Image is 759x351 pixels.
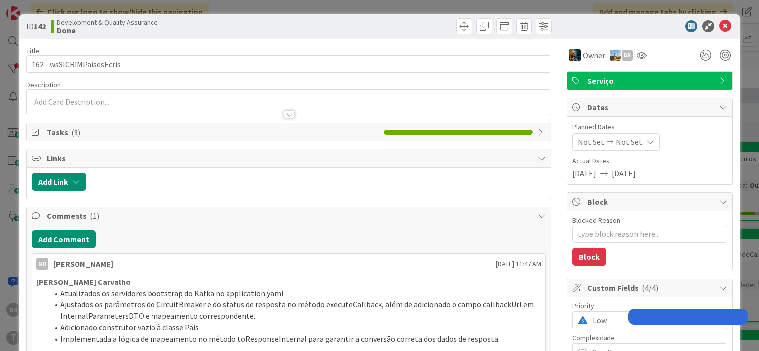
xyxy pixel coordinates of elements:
span: Development & Quality Assurance [57,18,158,26]
span: Ajustados os parâmetros do CircuitBreaker e do status de resposta no método executeCallback, além... [60,299,535,321]
label: Blocked Reason [572,216,620,225]
span: Description [26,80,61,89]
div: Complexidade [572,334,727,341]
span: Comments [47,210,533,222]
span: ID [26,20,46,32]
span: ( 4/4 ) [642,283,658,293]
div: MR [36,258,48,270]
span: Planned Dates [572,122,727,132]
span: ( 9 ) [71,127,80,137]
div: [PERSON_NAME] [53,258,113,270]
span: Adicionado construtor vazio à classe Pais [60,322,199,332]
div: DA [622,50,633,61]
input: type card name here... [26,55,551,73]
span: Actual Dates [572,156,727,166]
span: Tasks [47,126,379,138]
span: Implementada a lógica de mapeamento no método toResponseInternal para garantir a conversão corret... [60,334,500,344]
span: Serviço [587,75,714,87]
span: [DATE] [572,167,596,179]
span: [DATE] [612,167,636,179]
span: ( 1 ) [90,211,99,221]
span: Owner [583,49,605,61]
div: Priority [572,302,727,309]
img: JC [569,49,581,61]
span: Not Set [578,136,604,148]
span: Custom Fields [587,282,714,294]
button: Add Link [32,173,86,191]
span: Links [47,152,533,164]
b: Done [57,26,158,34]
span: Low [593,313,705,327]
strong: [PERSON_NAME] Carvalho [36,277,131,287]
button: Block [572,248,606,266]
b: 142 [34,21,46,31]
span: Block [587,196,714,208]
button: Add Comment [32,230,96,248]
span: Atualizados os servidores bootstrap do Kafka no application.yaml [60,288,284,298]
span: [DATE] 11:47 AM [496,259,541,269]
img: DG [610,50,621,61]
span: Dates [587,101,714,113]
label: Title [26,46,39,55]
span: Not Set [616,136,642,148]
